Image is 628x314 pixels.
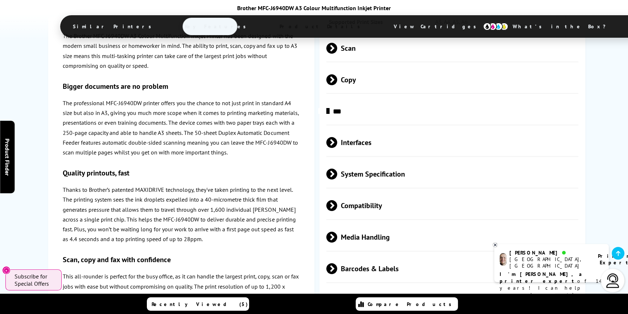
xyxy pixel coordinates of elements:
p: The professional MFC-J6940DW printer offers you the chance to not just print in standard A4 size ... [63,98,299,157]
img: cmyk-icon.svg [483,22,508,30]
span: Duty Cycle [326,287,578,314]
h3: Bigger documents are no problem [63,82,299,91]
span: What’s in the Box? [502,18,624,35]
button: Close [2,266,11,274]
img: ashley-livechat.png [500,253,507,266]
span: Compatibility [326,192,578,219]
div: Brother MFC-J6940DW A3 Colour Multifunction Inkjet Printer [60,4,568,12]
span: Key Features [174,18,261,35]
h3: Quality printouts, fast [63,168,299,178]
img: user-headset-light.svg [606,273,620,288]
p: The Brother MFC-J6940DW A3 Colour Multifunction Inkjet Printer has been designed with the modern ... [63,31,299,71]
span: Recently Viewed (5) [152,301,248,307]
b: I'm [PERSON_NAME], a printer expert [500,271,584,284]
span: System Specification [326,161,578,188]
a: Recently Viewed (5) [147,297,249,311]
div: [PERSON_NAME] [509,249,589,256]
span: Interfaces [326,129,578,156]
p: of 14 years! I can help you choose the right product [500,271,603,305]
h3: Scan, copy and fax with confidence [63,255,299,264]
span: Compare Products [368,301,455,307]
a: Compare Products [356,297,458,311]
span: Product Details [269,18,375,35]
span: Subscribe for Special Offers [15,273,54,287]
span: Scan [326,34,578,62]
span: Copy [326,66,578,93]
span: View Cartridges [383,17,494,36]
span: Product Finder [4,139,11,176]
span: Barcodes & Labels [326,255,578,282]
p: Thanks to Brother’s patented MAXIDRIVE technology, they've taken printing to the next level. The ... [63,185,299,244]
div: [GEOGRAPHIC_DATA], [GEOGRAPHIC_DATA] [509,256,589,269]
span: Media Handling [326,224,578,251]
span: Similar Printers [62,18,166,35]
